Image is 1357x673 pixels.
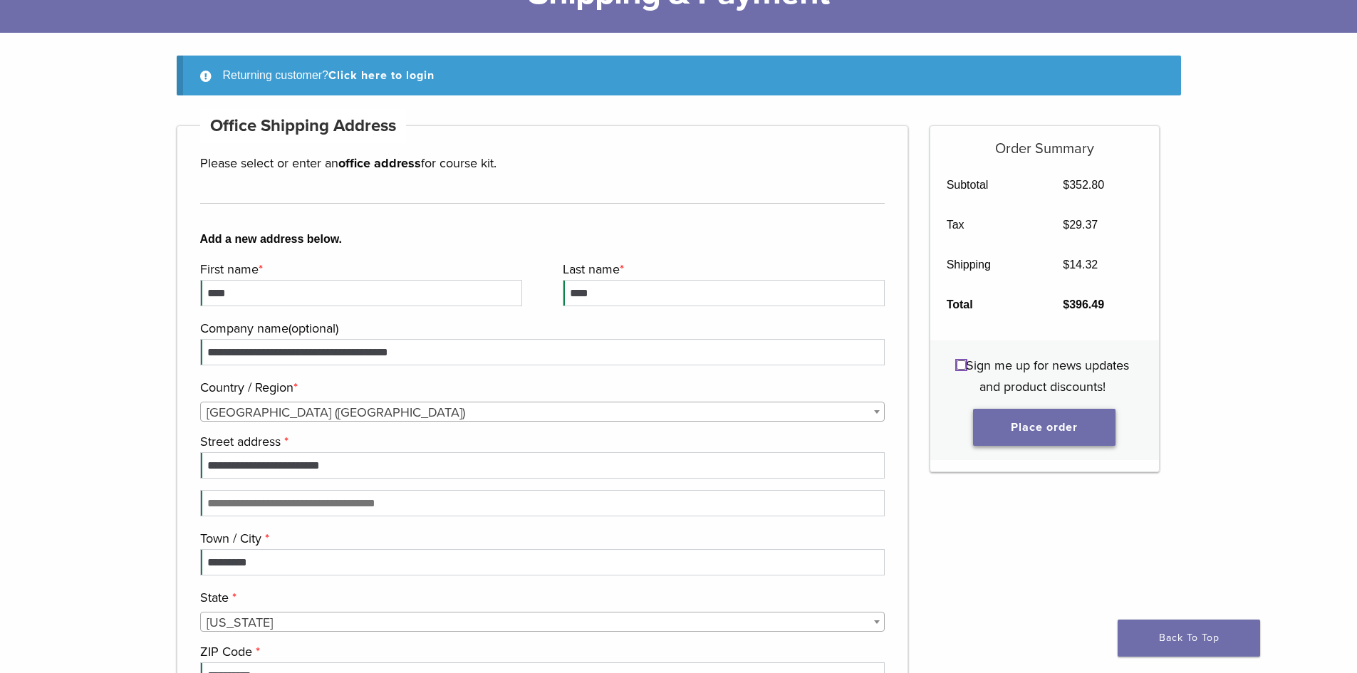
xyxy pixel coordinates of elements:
[1063,259,1098,271] bdi: 14.32
[200,587,882,608] label: State
[930,165,1047,205] th: Subtotal
[328,68,435,83] a: Click here to login
[930,245,1047,285] th: Shipping
[973,409,1116,446] button: Place order
[200,377,882,398] label: Country / Region
[200,402,885,422] span: Country / Region
[200,259,519,280] label: First name
[200,431,882,452] label: Street address
[200,318,882,339] label: Company name
[1063,219,1098,231] bdi: 29.37
[1063,259,1069,271] span: $
[1063,298,1104,311] bdi: 396.49
[200,612,885,632] span: State
[177,56,1181,95] div: Returning customer?
[200,152,885,174] p: Please select or enter an for course kit.
[1063,219,1069,231] span: $
[930,126,1159,157] h5: Order Summary
[288,320,338,336] span: (optional)
[200,109,407,143] h4: Office Shipping Address
[200,528,882,549] label: Town / City
[930,285,1047,325] th: Total
[1118,620,1260,657] a: Back To Top
[930,205,1047,245] th: Tax
[1063,298,1069,311] span: $
[957,360,966,370] input: Sign me up for news updates and product discounts!
[200,231,885,248] b: Add a new address below.
[966,358,1129,395] span: Sign me up for news updates and product discounts!
[563,259,881,280] label: Last name
[338,155,421,171] strong: office address
[1063,179,1104,191] bdi: 352.80
[1063,179,1069,191] span: $
[201,402,885,422] span: United States (US)
[200,641,882,662] label: ZIP Code
[201,612,885,632] span: Ohio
